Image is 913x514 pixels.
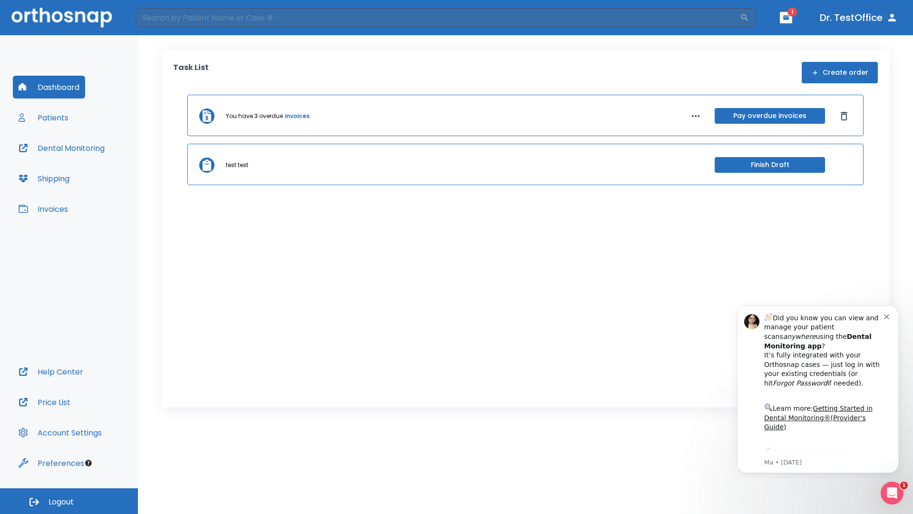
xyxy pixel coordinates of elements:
[226,112,283,120] p: You have 3 overdue
[13,167,75,190] button: Shipping
[13,137,110,159] button: Dental Monitoring
[13,452,90,474] button: Preferences
[13,360,89,383] button: Help Center
[161,15,169,22] button: Dismiss notification
[41,161,161,170] p: Message from Ma, sent 5w ago
[13,198,74,220] button: Invoices
[173,62,209,83] p: Task List
[13,391,76,414] button: Price List
[802,62,878,83] button: Create order
[836,109,852,124] button: Dismiss
[11,8,112,27] img: Orthosnap
[226,161,248,169] p: test test
[41,149,161,198] div: Download the app: | ​ Let us know if you need help getting started!
[715,157,825,173] button: Finish Draft
[787,7,797,17] span: 1
[285,112,310,120] a: invoices
[900,482,908,489] span: 1
[881,482,903,504] iframe: Intercom live chat
[715,108,825,124] button: Pay overdue invoices
[13,76,85,99] button: Dashboard
[816,9,902,26] button: Dr. TestOffice
[41,152,126,169] a: App Store
[13,106,74,129] button: Patients
[49,497,74,507] span: Logout
[723,297,913,479] iframe: Intercom notifications message
[13,421,107,444] button: Account Settings
[84,459,93,467] div: Tooltip anchor
[136,8,740,27] input: Search by Patient Name or Case #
